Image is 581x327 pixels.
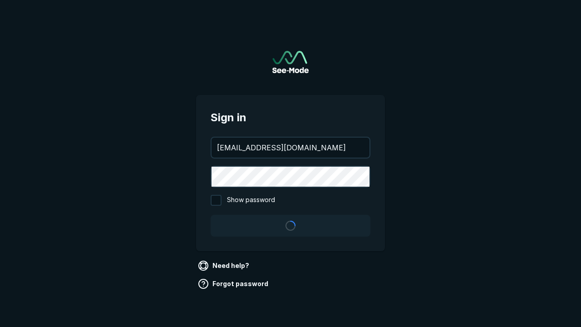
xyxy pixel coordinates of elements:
a: Need help? [196,258,253,273]
span: Show password [227,195,275,206]
a: Go to sign in [272,51,309,73]
img: See-Mode Logo [272,51,309,73]
span: Sign in [211,109,370,126]
a: Forgot password [196,277,272,291]
input: your@email.com [212,138,369,158]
